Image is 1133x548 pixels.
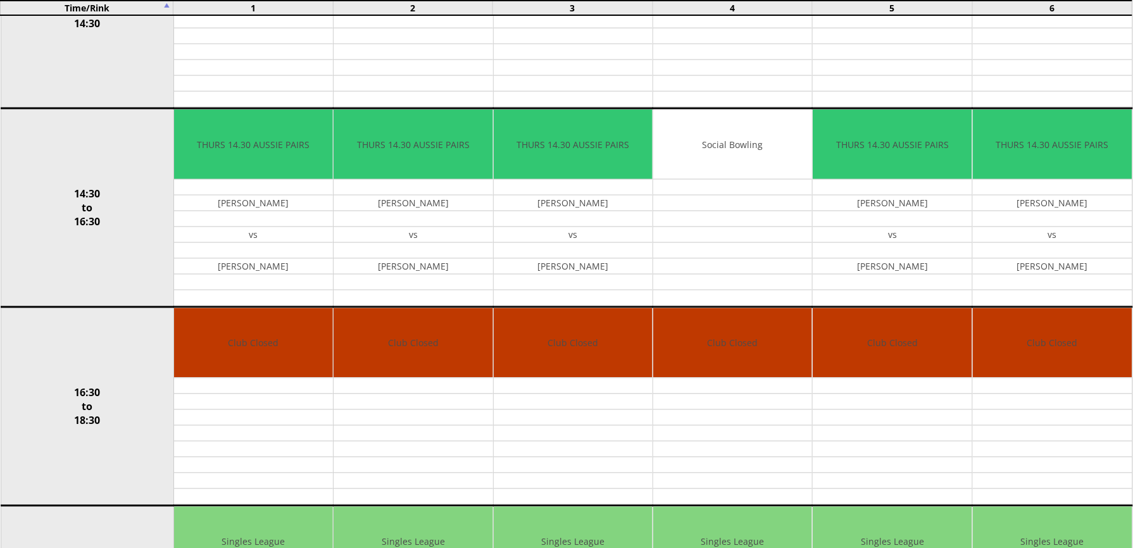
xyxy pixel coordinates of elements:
td: 5 [813,1,973,15]
td: Club Closed [494,308,653,378]
td: Club Closed [813,308,972,378]
td: [PERSON_NAME] [973,196,1132,211]
td: [PERSON_NAME] [494,259,653,275]
td: [PERSON_NAME] [813,196,972,211]
td: Social Bowling [653,109,812,180]
td: [PERSON_NAME] [174,196,333,211]
td: vs [494,227,653,243]
td: 6 [972,1,1132,15]
td: Club Closed [174,308,333,378]
td: 3 [493,1,653,15]
td: 2 [333,1,493,15]
td: [PERSON_NAME] [334,196,492,211]
td: vs [813,227,972,243]
td: [PERSON_NAME] [813,259,972,275]
td: THURS 14.30 AUSSIE PAIRS [494,109,653,180]
td: [PERSON_NAME] [494,196,653,211]
td: vs [973,227,1132,243]
td: Club Closed [973,308,1132,378]
td: Club Closed [334,308,492,378]
td: THURS 14.30 AUSSIE PAIRS [334,109,492,180]
td: [PERSON_NAME] [174,259,333,275]
td: vs [334,227,492,243]
td: 16:30 to 18:30 [1,308,173,506]
td: 4 [653,1,813,15]
td: Club Closed [653,308,812,378]
td: THURS 14.30 AUSSIE PAIRS [973,109,1132,180]
td: THURS 14.30 AUSSIE PAIRS [813,109,972,180]
td: [PERSON_NAME] [973,259,1132,275]
td: [PERSON_NAME] [334,259,492,275]
td: THURS 14.30 AUSSIE PAIRS [174,109,333,180]
td: vs [174,227,333,243]
td: 1 [173,1,333,15]
td: Time/Rink [1,1,173,15]
td: 14:30 to 16:30 [1,109,173,308]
